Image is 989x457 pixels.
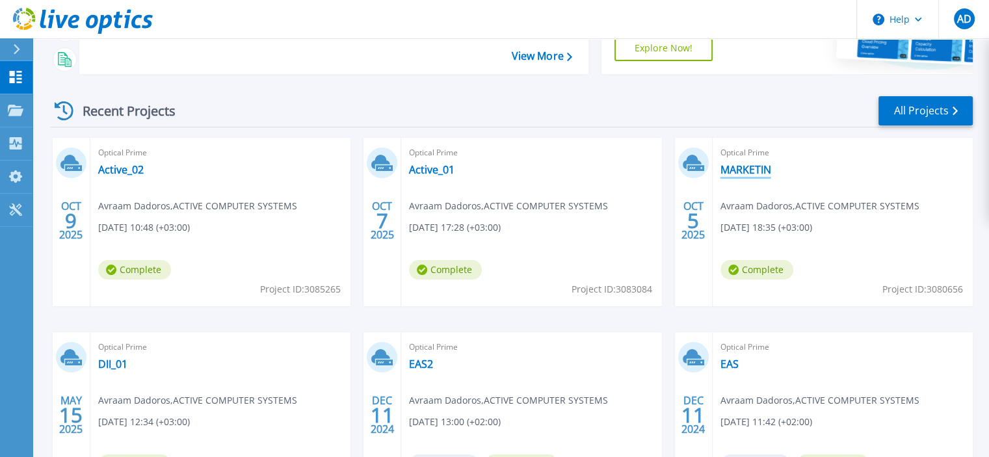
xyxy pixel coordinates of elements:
div: DEC 2024 [681,391,705,439]
div: OCT 2025 [59,197,83,244]
span: Optical Prime [409,146,653,160]
span: Optical Prime [409,340,653,354]
a: EAS [720,358,739,371]
a: View More [511,50,572,62]
div: OCT 2025 [681,197,705,244]
span: 7 [376,215,388,226]
span: [DATE] 10:48 (+03:00) [98,220,190,235]
span: [DATE] 17:28 (+03:00) [409,220,501,235]
a: Explore Now! [614,35,713,61]
span: Optical Prime [720,146,965,160]
a: MARKETIN [720,163,771,176]
span: Avraam Dadoros , ACTIVE COMPUTER SYSTEMS [98,393,297,408]
span: 5 [687,215,699,226]
span: Avraam Dadoros , ACTIVE COMPUTER SYSTEMS [409,199,608,213]
a: Active_01 [409,163,455,176]
span: [DATE] 12:34 (+03:00) [98,415,190,429]
span: [DATE] 18:35 (+03:00) [720,220,812,235]
span: Optical Prime [720,340,965,354]
span: Project ID: 3080656 [882,282,963,296]
div: OCT 2025 [370,197,395,244]
a: Active_02 [98,163,144,176]
span: Optical Prime [98,146,343,160]
span: 15 [59,410,83,421]
div: MAY 2025 [59,391,83,439]
span: Complete [720,260,793,280]
span: 11 [681,410,705,421]
span: Avraam Dadoros , ACTIVE COMPUTER SYSTEMS [98,199,297,213]
span: Complete [409,260,482,280]
a: DII_01 [98,358,127,371]
a: All Projects [878,96,973,125]
span: AD [956,14,971,24]
span: [DATE] 11:42 (+02:00) [720,415,812,429]
span: Avraam Dadoros , ACTIVE COMPUTER SYSTEMS [720,393,919,408]
span: [DATE] 13:00 (+02:00) [409,415,501,429]
div: Recent Projects [50,95,193,127]
span: Project ID: 3083084 [572,282,652,296]
span: Avraam Dadoros , ACTIVE COMPUTER SYSTEMS [720,199,919,213]
a: EAS2 [409,358,433,371]
span: Complete [98,260,171,280]
span: Optical Prime [98,340,343,354]
span: Avraam Dadoros , ACTIVE COMPUTER SYSTEMS [409,393,608,408]
span: Project ID: 3085265 [260,282,341,296]
span: 11 [371,410,394,421]
div: DEC 2024 [370,391,395,439]
span: 9 [65,215,77,226]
